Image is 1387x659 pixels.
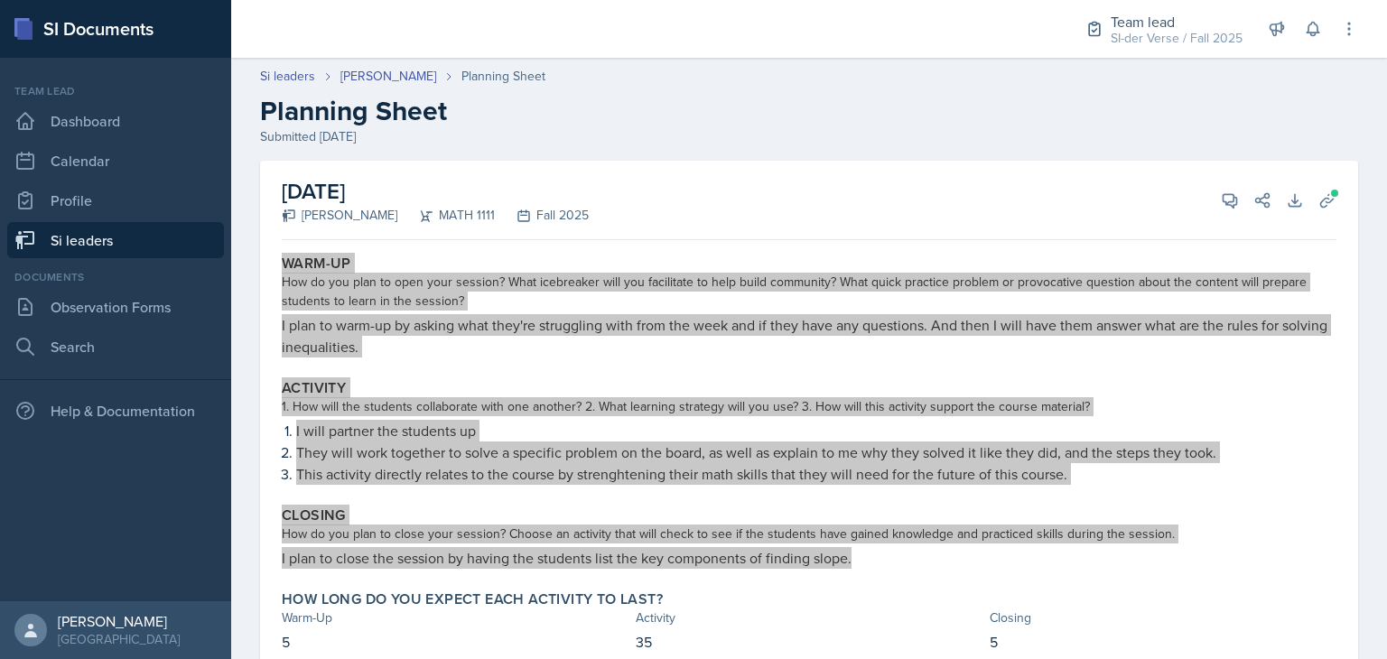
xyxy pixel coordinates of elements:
[282,397,1336,416] div: 1. How will the students collaborate with one another? 2. What learning strategy will you use? 3....
[7,393,224,429] div: Help & Documentation
[58,630,180,648] div: [GEOGRAPHIC_DATA]
[1111,29,1243,48] div: SI-der Verse / Fall 2025
[7,143,224,179] a: Calendar
[260,67,315,86] a: Si leaders
[7,269,224,285] div: Documents
[282,255,351,273] label: Warm-Up
[282,590,663,608] label: How long do you expect each activity to last?
[282,379,346,397] label: Activity
[461,67,545,86] div: Planning Sheet
[282,206,397,225] div: [PERSON_NAME]
[296,420,1336,441] p: I will partner the students up
[1111,11,1243,32] div: Team lead
[58,612,180,630] div: [PERSON_NAME]
[282,273,1336,311] div: How do you plan to open your session? What icebreaker will you facilitate to help build community...
[7,329,224,365] a: Search
[7,222,224,258] a: Si leaders
[282,524,1336,543] div: How do you plan to close your session? Choose an activity that will check to see if the students ...
[282,547,1336,569] p: I plan to close the session by having the students list the key components of finding slope.
[282,314,1336,357] p: I plan to warm-up by asking what they're struggling with from the week and if they have any quest...
[7,83,224,99] div: Team lead
[282,631,628,653] p: 5
[397,206,495,225] div: MATH 1111
[636,631,982,653] p: 35
[7,103,224,139] a: Dashboard
[990,608,1336,627] div: Closing
[282,506,346,524] label: Closing
[636,608,982,627] div: Activity
[990,631,1336,653] p: 5
[7,182,224,218] a: Profile
[495,206,589,225] div: Fall 2025
[7,289,224,325] a: Observation Forms
[282,175,589,208] h2: [DATE]
[260,95,1358,127] h2: Planning Sheet
[260,127,1358,146] div: Submitted [DATE]
[340,67,436,86] a: [PERSON_NAME]
[296,441,1336,463] p: They will work together to solve a specific problem on the board, as well as explain to me why th...
[296,463,1336,485] p: This activity directly relates to the course by strenghtening their math skills that they will ne...
[282,608,628,627] div: Warm-Up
